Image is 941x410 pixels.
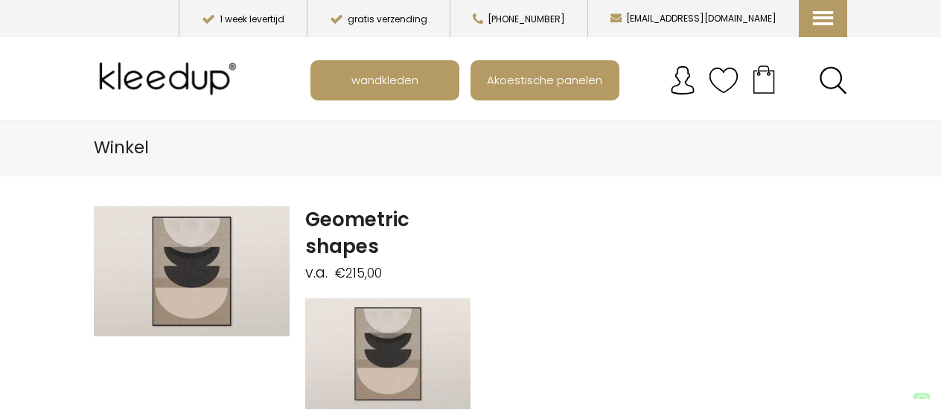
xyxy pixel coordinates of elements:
img: Kleedup [94,49,247,109]
a: wandkleden [312,62,458,99]
img: Geometric shapes [94,206,290,336]
a: Search [819,66,847,95]
img: account.svg [668,65,698,95]
span: Winkel [94,135,149,159]
a: Your cart [739,60,789,97]
span: v.a. [305,263,328,283]
span: wandkleden [343,65,427,94]
a: Akoestische panelen [472,62,618,99]
span: Akoestische panelen [479,65,610,94]
h1: Geometric shapes [305,206,470,260]
span: € [335,264,345,282]
nav: Main menu [310,60,858,100]
img: verlanglijstje.svg [709,65,739,95]
bdi: 215,00 [335,264,382,282]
